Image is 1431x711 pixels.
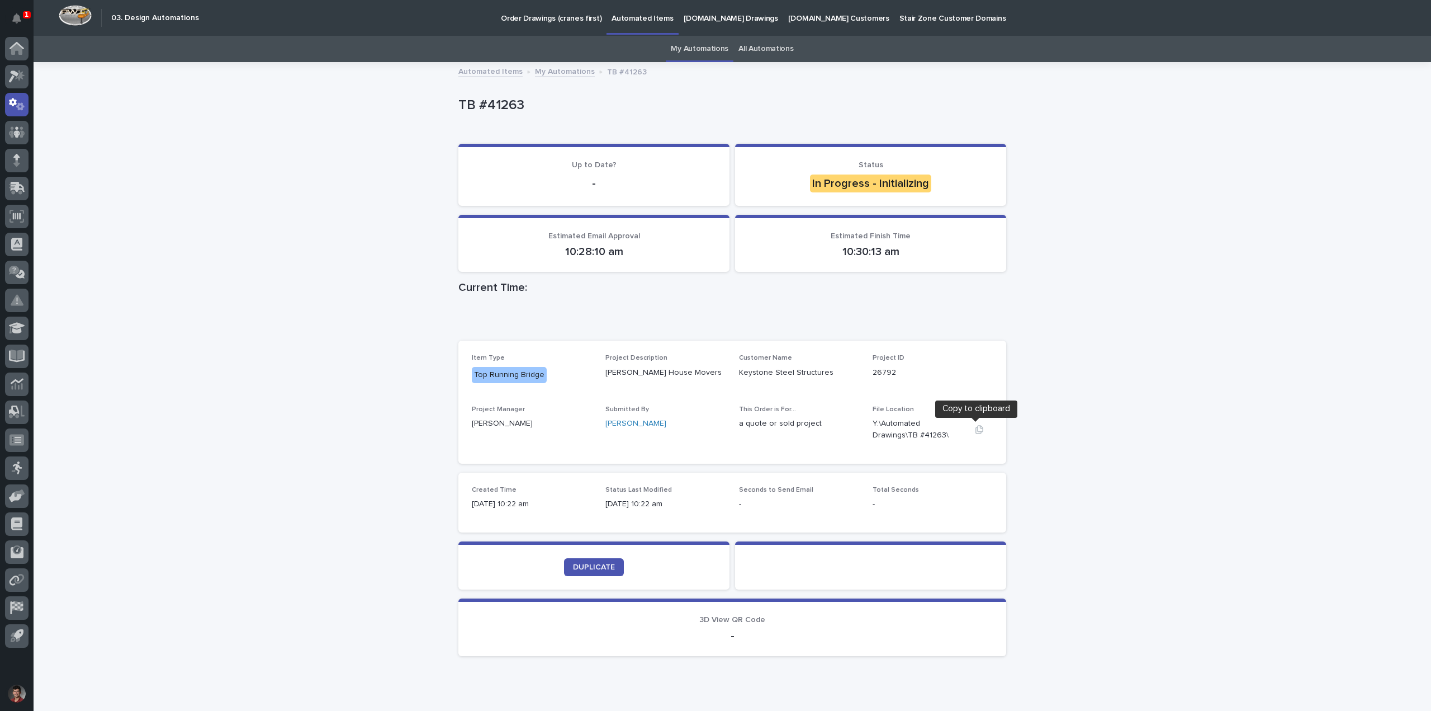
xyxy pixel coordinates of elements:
p: [DATE] 10:22 am [605,498,726,510]
p: [DATE] 10:22 am [472,498,592,510]
span: Submitted By [605,406,649,413]
img: Workspace Logo [59,5,92,26]
p: 26792 [873,367,993,379]
a: [PERSON_NAME] [605,418,666,430]
h1: Current Time: [458,281,1006,294]
a: My Automations [535,64,595,77]
span: Status Last Modified [605,487,672,493]
span: Customer Name [739,355,792,361]
p: 10:28:10 am [472,245,716,258]
p: - [472,177,716,190]
p: - [873,498,993,510]
a: DUPLICATE [564,558,624,576]
p: TB #41263 [458,97,1002,114]
p: a quote or sold project [739,418,859,430]
h2: 03. Design Automations [111,13,199,23]
p: 10:30:13 am [748,245,993,258]
div: In Progress - Initializing [810,175,931,192]
a: All Automations [738,36,793,62]
iframe: Current Time: [458,299,1006,341]
span: Status [859,161,883,169]
div: Notifications1 [14,13,29,31]
span: Created Time [472,487,517,493]
span: 3D View QR Code [699,616,765,624]
p: 1 [25,11,29,18]
span: This Order is For... [739,406,796,413]
p: Keystone Steel Structures [739,367,859,379]
span: Estimated Finish Time [831,232,911,240]
span: File Location [873,406,914,413]
p: TB #41263 [607,65,647,77]
span: Total Seconds [873,487,919,493]
span: DUPLICATE [573,563,615,571]
a: Automated Items [458,64,523,77]
p: - [472,629,993,643]
button: Notifications [5,7,29,30]
p: - [739,498,859,510]
button: users-avatar [5,682,29,705]
p: [PERSON_NAME] House Movers [605,367,726,379]
: Y:\Automated Drawings\TB #41263\ [873,418,966,441]
span: Project ID [873,355,904,361]
span: Estimated Email Approval [548,232,640,240]
span: Item Type [472,355,505,361]
span: Seconds to Send Email [739,487,813,493]
p: [PERSON_NAME] [472,418,592,430]
div: Top Running Bridge [472,367,547,383]
span: Project Manager [472,406,525,413]
span: Up to Date? [572,161,617,169]
a: My Automations [671,36,728,62]
span: Project Description [605,355,667,361]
